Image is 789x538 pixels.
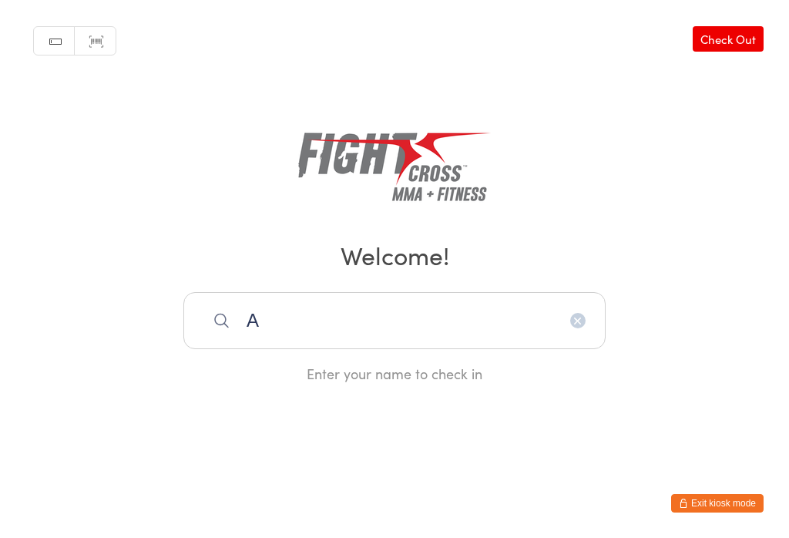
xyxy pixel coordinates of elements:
[693,26,764,52] a: Check Out
[298,108,491,216] img: Fightcross MMA & Fitness
[15,237,774,272] h2: Welcome!
[183,364,606,383] div: Enter your name to check in
[183,292,606,349] input: Search
[671,494,764,513] button: Exit kiosk mode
